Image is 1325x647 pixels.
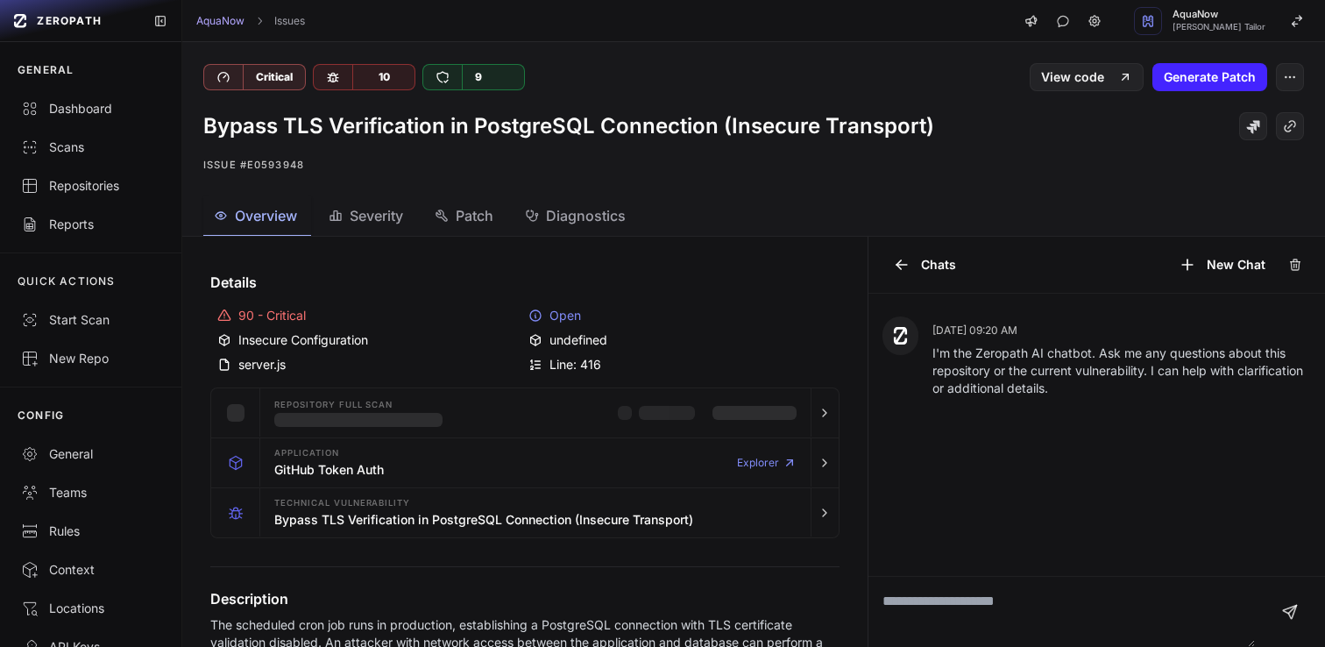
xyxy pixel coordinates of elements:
[217,356,521,373] div: server.js
[1030,63,1144,91] a: View code
[21,484,160,501] div: Teams
[37,14,102,28] span: ZEROPATH
[211,388,839,437] button: Repository Full scan
[211,488,839,537] button: Technical Vulnerability Bypass TLS Verification in PostgreSQL Connection (Insecure Transport)
[528,356,833,373] div: Line: 416
[217,307,521,324] div: 90 - Critical
[18,274,116,288] p: QUICK ACTIONS
[217,331,521,349] div: Insecure Configuration
[21,350,160,367] div: New Repo
[352,65,415,89] div: 10
[18,63,74,77] p: GENERAL
[203,154,1304,175] p: Issue #e0593948
[1152,63,1267,91] button: Generate Patch
[21,100,160,117] div: Dashboard
[1173,23,1265,32] span: [PERSON_NAME] Tailor
[203,112,934,140] h1: Bypass TLS Verification in PostgreSQL Connection (Insecure Transport)
[1173,10,1265,19] span: AquaNow
[932,345,1311,397] p: I'm the Zeropath AI chatbot. Ask me any questions about this repository or the current vulnerabil...
[737,445,797,480] a: Explorer
[235,205,297,226] span: Overview
[882,251,967,279] button: Chats
[253,15,266,27] svg: chevron right,
[528,331,833,349] div: undefined
[274,499,410,508] span: Technical Vulnerability
[243,65,305,89] div: Critical
[21,523,160,540] div: Rules
[196,14,305,28] nav: breadcrumb
[462,65,494,89] div: 9
[196,14,244,28] a: AquaNow
[274,449,339,458] span: Application
[21,216,160,233] div: Reports
[7,7,139,35] a: ZEROPATH
[211,438,839,487] button: Application GitHub Token Auth Explorer
[456,205,493,226] span: Patch
[210,588,840,609] h4: Description
[546,205,626,226] span: Diagnostics
[210,272,840,293] h4: Details
[21,177,160,195] div: Repositories
[274,461,384,479] h3: GitHub Token Auth
[932,323,1311,338] p: [DATE] 09:20 AM
[1168,251,1276,279] button: New Chat
[893,327,909,345] img: Zeropath AI
[21,600,160,617] div: Locations
[21,311,160,329] div: Start Scan
[21,445,160,463] div: General
[21,139,160,156] div: Scans
[350,205,403,226] span: Severity
[18,409,64,423] p: CONFIG
[274,14,305,28] a: Issues
[274,511,693,529] h3: Bypass TLS Verification in PostgreSQL Connection (Insecure Transport)
[528,307,833,324] div: Open
[21,561,160,579] div: Context
[274,401,393,409] span: Repository Full scan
